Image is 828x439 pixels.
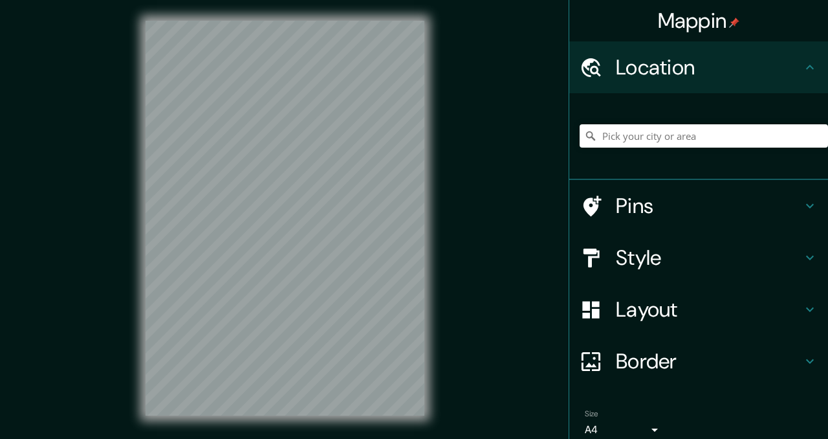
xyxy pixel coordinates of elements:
[569,180,828,232] div: Pins
[146,21,424,416] canvas: Map
[616,245,802,271] h4: Style
[616,193,802,219] h4: Pins
[616,297,802,322] h4: Layout
[569,232,828,284] div: Style
[580,124,828,148] input: Pick your city or area
[616,54,802,80] h4: Location
[658,8,740,34] h4: Mappin
[585,409,598,420] label: Size
[729,17,739,28] img: pin-icon.png
[569,41,828,93] div: Location
[569,335,828,387] div: Border
[569,284,828,335] div: Layout
[616,348,802,374] h4: Border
